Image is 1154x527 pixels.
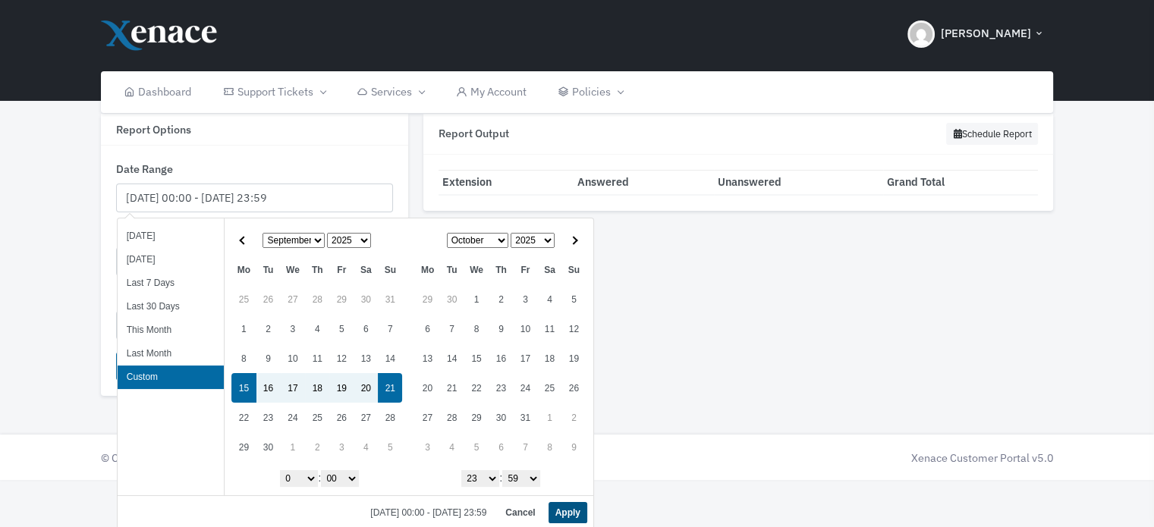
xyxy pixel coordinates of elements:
td: 29 [231,432,256,462]
td: 1 [231,314,256,343]
td: 18 [537,343,561,373]
td: 11 [305,343,329,373]
a: Policies [542,71,639,113]
td: 2 [561,403,586,432]
td: 30 [489,403,513,432]
td: 2 [489,284,513,314]
div: © Copyright 2025 Xenace Ltd [93,450,577,466]
td: 7 [440,314,464,343]
td: 24 [281,403,306,432]
button: Cancel [498,502,542,523]
td: 19 [561,343,586,373]
td: 16 [489,343,513,373]
td: 4 [440,432,464,462]
td: 2 [256,314,281,343]
td: 26 [329,403,354,432]
td: 5 [329,314,354,343]
td: 10 [513,314,537,343]
button: Generate report [116,352,213,381]
td: 12 [329,343,354,373]
td: 15 [464,343,489,373]
td: 4 [305,314,329,343]
label: Date Range [116,161,173,177]
td: 12 [561,314,586,343]
div: Xenace Customer Portal v5.0 [585,450,1054,466]
td: 29 [464,403,489,432]
td: 9 [561,432,586,462]
th: Sa [354,255,378,284]
td: 3 [513,284,537,314]
th: Th [489,255,513,284]
button: [PERSON_NAME] [898,8,1053,61]
td: 11 [537,314,561,343]
td: 25 [305,403,329,432]
td: 1 [464,284,489,314]
td: 31 [513,403,537,432]
li: [DATE] [118,224,224,248]
td: 20 [354,373,378,403]
td: 3 [281,314,306,343]
th: Extension [439,170,574,195]
td: 6 [415,314,439,343]
td: 7 [378,314,402,343]
td: 17 [513,343,537,373]
td: 5 [561,284,586,314]
th: Mo [231,255,256,284]
th: Grand Total [883,170,1038,195]
th: Th [305,255,329,284]
td: 13 [354,343,378,373]
td: 22 [231,403,256,432]
td: 21 [378,373,402,403]
td: 2 [305,432,329,462]
td: 27 [415,403,439,432]
td: 25 [537,373,561,403]
li: This Month [118,318,224,342]
td: 1 [537,403,561,432]
div: : [415,466,587,489]
td: 14 [378,343,402,373]
li: [DATE] [118,248,224,271]
td: 23 [256,403,281,432]
td: 27 [354,403,378,432]
td: 4 [354,432,378,462]
th: Fr [513,255,537,284]
th: Sa [537,255,561,284]
td: 6 [489,432,513,462]
td: 3 [329,432,354,462]
label: Extension Groups [116,288,204,305]
span: [PERSON_NAME] [940,25,1030,42]
td: 25 [231,284,256,314]
td: 30 [440,284,464,314]
th: Mo [415,255,439,284]
th: Unanswered [714,170,883,195]
a: My Account [440,71,542,113]
td: 8 [537,432,561,462]
th: We [464,255,489,284]
img: Header Avatar [907,20,935,48]
td: 19 [329,373,354,403]
li: Last 30 Days [118,295,224,318]
label: Extensions [116,224,171,241]
a: Support Tickets [207,71,341,113]
td: 28 [305,284,329,314]
th: We [281,255,306,284]
td: 6 [354,314,378,343]
td: 22 [464,373,489,403]
td: 5 [378,432,402,462]
td: 9 [489,314,513,343]
td: 28 [378,403,402,432]
th: Tu [256,255,281,284]
h6: Report Output [439,127,509,140]
td: 3 [415,432,439,462]
td: 21 [440,373,464,403]
td: 26 [561,373,586,403]
th: Answered [574,170,714,195]
a: Dashboard [108,71,208,113]
th: Fr [329,255,354,284]
th: Tu [440,255,464,284]
td: 31 [378,284,402,314]
td: 15 [231,373,256,403]
td: 5 [464,432,489,462]
a: Services [341,71,440,113]
span: [DATE] 00:00 - [DATE] 23:59 [370,508,492,517]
